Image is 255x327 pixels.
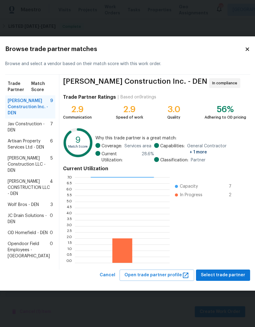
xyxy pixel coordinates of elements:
[8,155,50,174] span: [PERSON_NAME] Construction LLC - DEN
[50,178,53,197] span: 4
[196,270,250,281] button: Select trade partner
[116,94,120,100] div: |
[191,157,205,163] span: Partner
[66,261,72,265] text: 0.0
[66,188,72,191] text: 6.0
[50,98,53,116] span: 9
[31,81,53,93] span: Match Score
[120,270,194,281] button: Open trade partner profile
[102,151,139,163] span: Current Utilization:
[205,114,246,120] div: Adhering to OD pricing
[67,249,72,252] text: 1.0
[67,218,72,222] text: 3.5
[63,106,92,112] div: 2.9
[8,138,50,150] span: Artisan Property Services Ltd - DEN
[5,53,250,75] div: Browse and select a vendor based on their match score with this work order.
[5,46,245,52] h2: Browse trade partner matches
[180,192,202,198] span: In Progress
[160,143,185,155] span: Capabilities:
[50,121,53,133] span: 7
[8,178,50,197] span: [PERSON_NAME] CONSTRUCTION LLC - DEN
[229,192,238,198] span: 2
[95,135,246,141] span: Why this trade partner is a great match:
[50,138,53,150] span: 6
[212,80,240,86] span: In compliance
[187,143,246,155] span: General Contractor
[66,206,72,210] text: 4.5
[124,271,189,279] span: Open trade partner profile
[8,121,50,133] span: Jav Construction - DEN
[180,183,198,189] span: Capacity
[75,136,80,145] text: 9
[102,143,122,149] span: Coverage:
[63,78,207,88] span: [PERSON_NAME] Construction Inc. - DEN
[160,157,188,163] span: Classification:
[124,143,151,149] span: Services area
[8,81,31,93] span: Trade Partner
[8,230,48,236] span: OD Homefield - DEN
[63,114,92,120] div: Communication
[50,213,53,225] span: 0
[8,202,39,208] span: Wolf Bros - DEN
[63,94,116,100] h4: Trade Partner Ratings
[50,241,53,259] span: 0
[67,194,72,197] text: 5.5
[167,106,180,112] div: 3.0
[67,230,72,234] text: 2.5
[50,202,53,208] span: 3
[66,200,72,204] text: 5.0
[97,270,118,281] button: Cancel
[100,271,115,279] span: Cancel
[66,224,72,228] text: 3.0
[67,243,72,246] text: 1.5
[229,183,238,189] span: 7
[116,114,143,120] div: Speed of work
[116,106,143,112] div: 2.9
[167,114,180,120] div: Quality
[63,166,246,172] h4: Current Utilization
[205,106,246,112] div: 56%
[50,230,53,236] span: 0
[8,213,50,225] span: JC Drain Solutions - DEN
[66,237,72,240] text: 2.0
[66,255,72,259] text: 0.5
[142,151,154,163] span: 28.6 %
[50,155,53,174] span: 5
[68,145,88,149] text: Match Score
[66,182,72,185] text: 6.5
[120,94,156,100] div: Based on 9 ratings
[190,150,207,154] span: + 1 more
[66,212,72,216] text: 4.0
[8,98,50,116] span: [PERSON_NAME] Construction Inc. - DEN
[67,175,72,179] text: 7.0
[8,241,50,259] span: Opendoor Field Employees - [GEOGRAPHIC_DATA]
[201,271,245,279] span: Select trade partner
